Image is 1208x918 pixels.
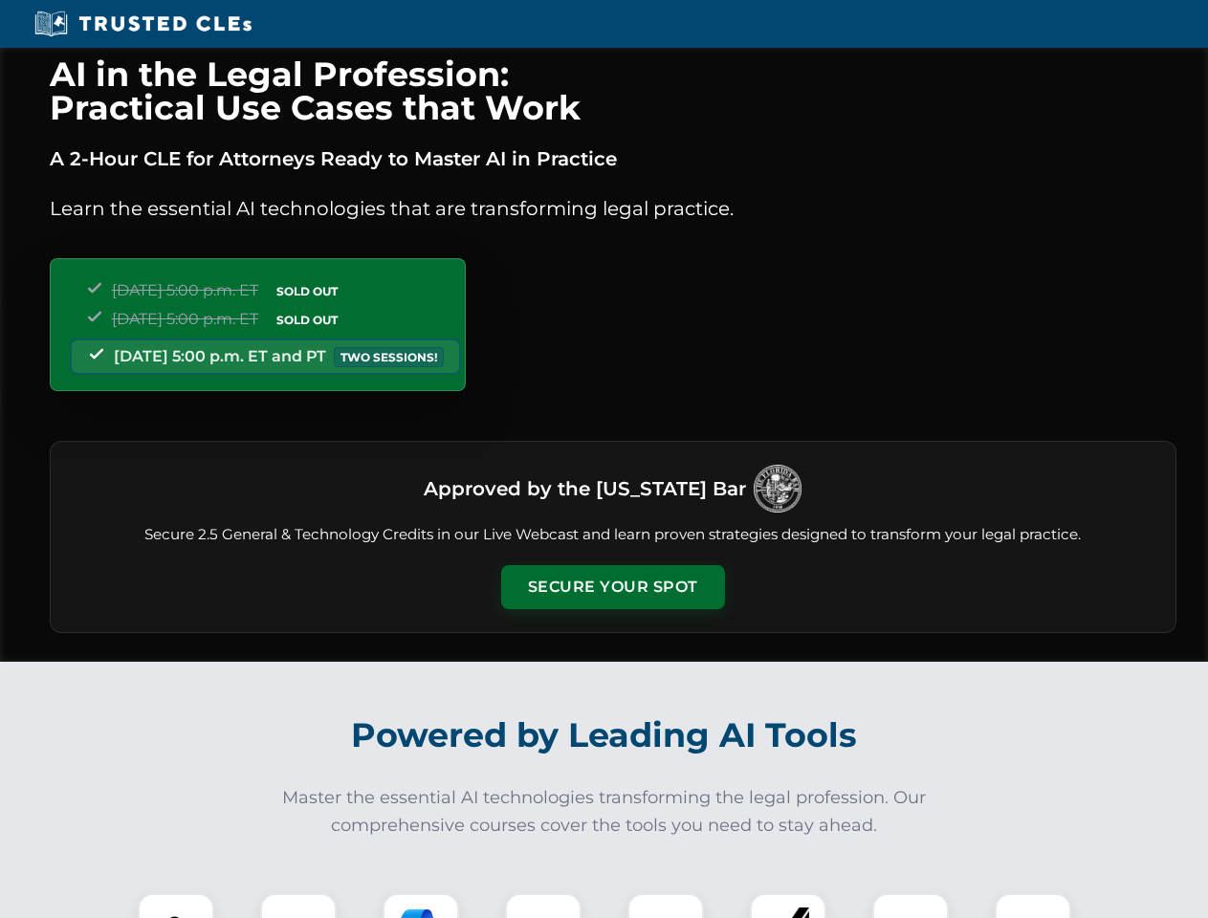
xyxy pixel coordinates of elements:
p: Master the essential AI technologies transforming the legal profession. Our comprehensive courses... [270,784,939,840]
span: [DATE] 5:00 p.m. ET [112,310,258,328]
span: [DATE] 5:00 p.m. ET [112,281,258,299]
img: Logo [754,465,802,513]
h1: AI in the Legal Profession: Practical Use Cases that Work [50,57,1176,124]
span: SOLD OUT [270,281,344,301]
p: Learn the essential AI technologies that are transforming legal practice. [50,193,1176,224]
h2: Powered by Leading AI Tools [75,702,1134,769]
img: Trusted CLEs [29,10,257,38]
h3: Approved by the [US_STATE] Bar [424,471,746,506]
p: Secure 2.5 General & Technology Credits in our Live Webcast and learn proven strategies designed ... [74,524,1153,546]
p: A 2-Hour CLE for Attorneys Ready to Master AI in Practice [50,143,1176,174]
span: SOLD OUT [270,310,344,330]
button: Secure Your Spot [501,565,725,609]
